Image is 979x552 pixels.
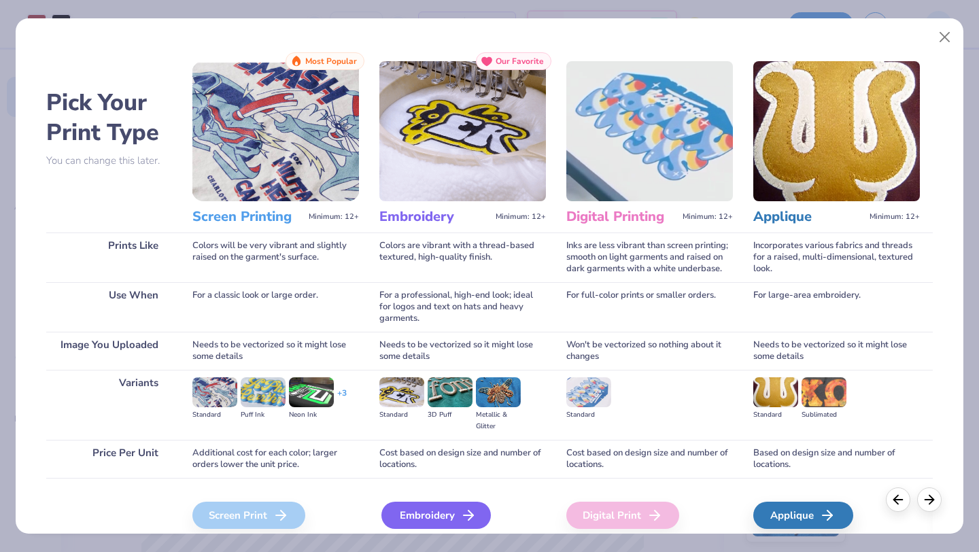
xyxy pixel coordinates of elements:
[192,208,303,226] h3: Screen Printing
[46,155,172,167] p: You can change this later.
[566,282,733,332] div: For full-color prints or smaller orders.
[753,232,920,282] div: Incorporates various fabrics and threads for a raised, multi-dimensional, textured look.
[192,61,359,201] img: Screen Printing
[566,502,679,529] div: Digital Print
[379,208,490,226] h3: Embroidery
[566,61,733,201] img: Digital Printing
[753,377,798,407] img: Standard
[566,208,677,226] h3: Digital Printing
[496,212,546,222] span: Minimum: 12+
[753,282,920,332] div: For large-area embroidery.
[753,502,853,529] div: Applique
[683,212,733,222] span: Minimum: 12+
[379,282,546,332] div: For a professional, high-end look; ideal for logos and text on hats and heavy garments.
[241,409,286,421] div: Puff Ink
[192,502,305,529] div: Screen Print
[566,332,733,370] div: Won't be vectorized so nothing about it changes
[870,212,920,222] span: Minimum: 12+
[289,377,334,407] img: Neon Ink
[566,232,733,282] div: Inks are less vibrant than screen printing; smooth on light garments and raised on dark garments ...
[476,409,521,432] div: Metallic & Glitter
[379,232,546,282] div: Colors are vibrant with a thread-based textured, high-quality finish.
[46,282,172,332] div: Use When
[192,282,359,332] div: For a classic look or large order.
[379,377,424,407] img: Standard
[753,208,864,226] h3: Applique
[192,440,359,478] div: Additional cost for each color; larger orders lower the unit price.
[379,532,546,543] span: We'll vectorize your image.
[753,332,920,370] div: Needs to be vectorized so it might lose some details
[753,409,798,421] div: Standard
[753,61,920,201] img: Applique
[476,377,521,407] img: Metallic & Glitter
[753,532,920,543] span: We'll vectorize your image.
[379,440,546,478] div: Cost based on design size and number of locations.
[46,440,172,478] div: Price Per Unit
[192,332,359,370] div: Needs to be vectorized so it might lose some details
[428,409,473,421] div: 3D Puff
[496,56,544,66] span: Our Favorite
[309,212,359,222] span: Minimum: 12+
[802,377,846,407] img: Sublimated
[192,232,359,282] div: Colors will be very vibrant and slightly raised on the garment's surface.
[566,440,733,478] div: Cost based on design size and number of locations.
[379,61,546,201] img: Embroidery
[305,56,357,66] span: Most Popular
[753,440,920,478] div: Based on design size and number of locations.
[46,232,172,282] div: Prints Like
[241,377,286,407] img: Puff Ink
[428,377,473,407] img: 3D Puff
[46,88,172,148] h2: Pick Your Print Type
[381,502,491,529] div: Embroidery
[192,532,359,543] span: We'll vectorize your image.
[46,332,172,370] div: Image You Uploaded
[379,409,424,421] div: Standard
[566,377,611,407] img: Standard
[337,387,347,411] div: + 3
[802,409,846,421] div: Sublimated
[46,370,172,440] div: Variants
[289,409,334,421] div: Neon Ink
[932,24,958,50] button: Close
[192,377,237,407] img: Standard
[566,409,611,421] div: Standard
[192,409,237,421] div: Standard
[379,332,546,370] div: Needs to be vectorized so it might lose some details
